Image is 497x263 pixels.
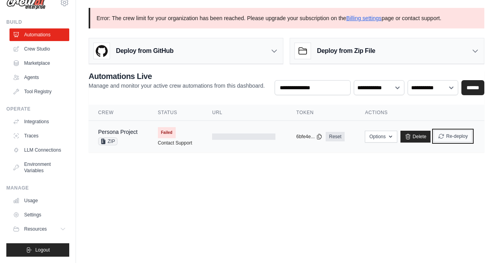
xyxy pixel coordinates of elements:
[158,127,176,138] span: Failed
[98,129,138,135] a: Persona Project
[116,46,173,56] h3: Deploy from GitHub
[317,46,375,56] h3: Deploy from Zip File
[434,130,472,142] button: Re-deploy
[9,209,69,221] a: Settings
[203,105,286,121] th: URL
[94,43,110,59] img: GitHub Logo
[9,43,69,55] a: Crew Studio
[400,131,431,143] a: Delete
[9,71,69,84] a: Agents
[9,28,69,41] a: Automations
[9,158,69,177] a: Environment Variables
[9,223,69,235] button: Resources
[6,106,69,112] div: Operate
[296,133,323,140] button: 6bfe4e...
[9,115,69,128] a: Integrations
[365,131,397,143] button: Options
[355,105,484,121] th: Actions
[89,105,148,121] th: Crew
[6,19,69,25] div: Build
[6,243,69,257] button: Logout
[9,85,69,98] a: Tool Registry
[346,15,382,21] a: Billing settings
[9,144,69,156] a: LLM Connections
[158,140,192,146] a: Contact Support
[9,194,69,207] a: Usage
[24,226,47,232] span: Resources
[89,82,265,90] p: Manage and monitor your active crew automations from this dashboard.
[89,8,484,28] p: Error: The crew limit for your organization has been reached. Please upgrade your subscription on...
[89,71,265,82] h2: Automations Live
[9,57,69,70] a: Marketplace
[9,130,69,142] a: Traces
[35,247,50,253] span: Logout
[287,105,356,121] th: Token
[98,137,118,145] span: ZIP
[148,105,203,121] th: Status
[6,185,69,191] div: Manage
[326,132,344,141] a: Reset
